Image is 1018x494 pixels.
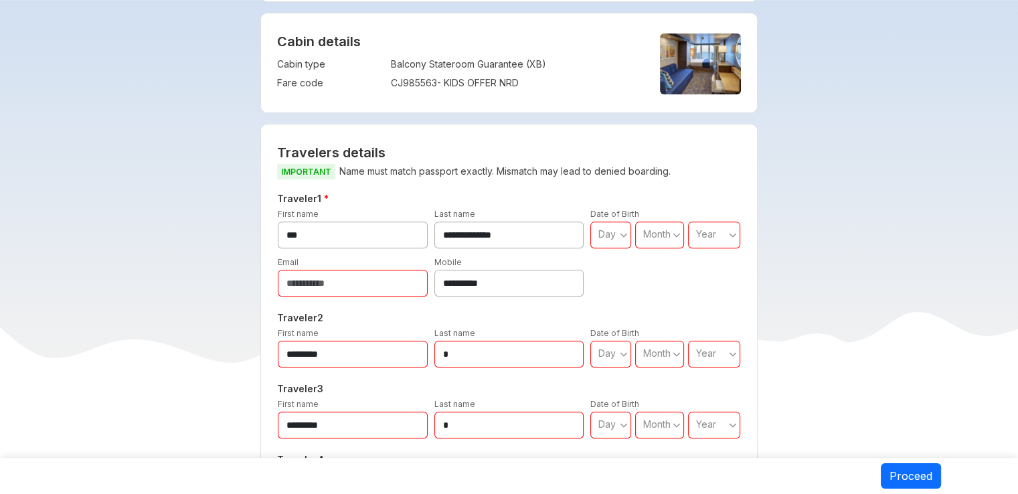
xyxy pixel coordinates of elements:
[274,191,744,207] h5: Traveler 1
[673,347,681,361] svg: angle down
[391,76,637,90] div: CJ985563 - KIDS OFFER NRD
[696,347,716,359] span: Year
[274,310,744,326] h5: Traveler 2
[278,328,319,338] label: First name
[278,209,319,219] label: First name
[620,418,628,432] svg: angle down
[434,399,475,409] label: Last name
[729,347,737,361] svg: angle down
[274,452,744,468] h5: Traveler 4
[643,347,671,359] span: Month
[277,33,741,50] h4: Cabin details
[278,399,319,409] label: First name
[729,228,737,242] svg: angle down
[673,228,681,242] svg: angle down
[384,55,391,74] td: :
[277,74,384,92] td: Fare code
[277,145,741,161] h2: Travelers details
[643,418,671,430] span: Month
[277,164,335,179] span: IMPORTANT
[673,418,681,432] svg: angle down
[384,74,391,92] td: :
[590,399,639,409] label: Date of Birth
[881,463,941,489] button: Proceed
[598,418,616,430] span: Day
[277,55,384,74] td: Cabin type
[434,257,462,267] label: Mobile
[277,163,741,180] p: Name must match passport exactly. Mismatch may lead to denied boarding.
[391,55,637,74] td: Balcony Stateroom Guarantee (XB)
[620,228,628,242] svg: angle down
[696,228,716,240] span: Year
[620,347,628,361] svg: angle down
[434,209,475,219] label: Last name
[643,228,671,240] span: Month
[729,418,737,432] svg: angle down
[278,257,299,267] label: Email
[590,209,639,219] label: Date of Birth
[434,328,475,338] label: Last name
[598,347,616,359] span: Day
[696,418,716,430] span: Year
[590,328,639,338] label: Date of Birth
[274,381,744,397] h5: Traveler 3
[598,228,616,240] span: Day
